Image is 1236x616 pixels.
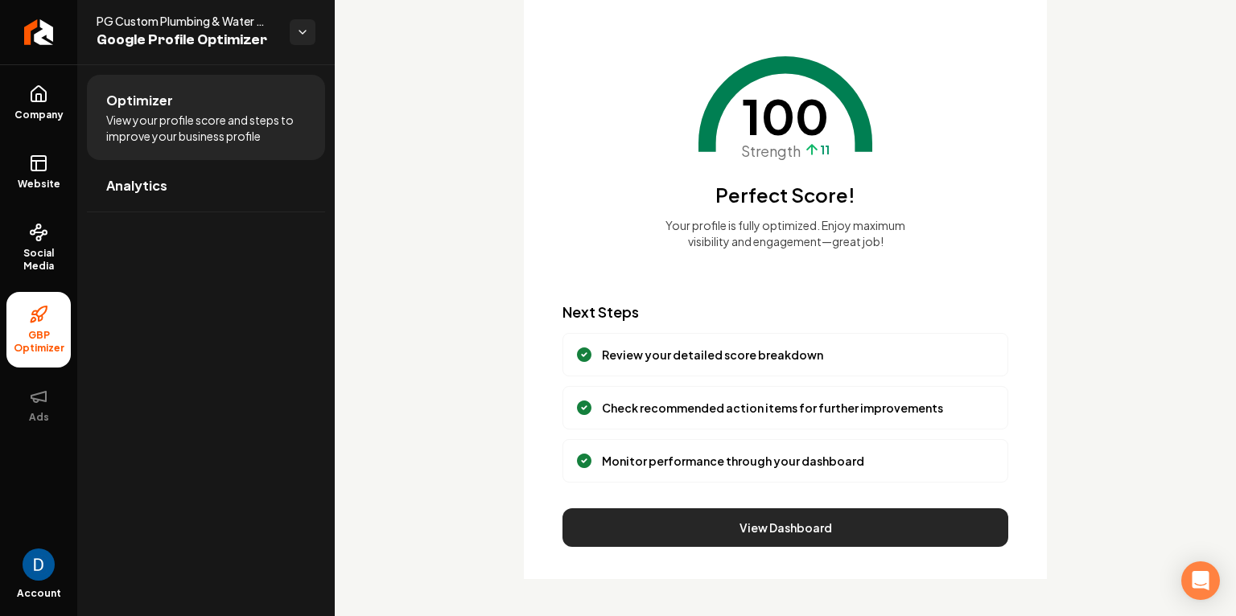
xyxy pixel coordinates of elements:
a: Website [6,141,71,203]
a: Company [6,72,71,134]
button: Ads [6,374,71,437]
a: Analytics [87,160,325,211]
span: Next Steps [562,302,639,321]
span: Optimizer [106,91,173,110]
span: GBP Optimizer [6,329,71,355]
span: Google Profile Optimizer [97,29,277,51]
p: Check recommended action items for further improvements [602,400,943,416]
button: Open user button [23,548,55,581]
a: Social Media [6,210,71,285]
span: Company [8,109,70,121]
span: Website [11,178,67,191]
span: Ads [23,411,56,424]
p: Monitor performance through your dashboard [602,453,864,469]
p: Your profile is fully optimized. Enjoy maximum visibility and engagement—great job! [657,217,914,249]
span: Social Media [6,247,71,273]
span: 100 [742,92,829,140]
button: View Dashboard [562,508,1008,547]
span: PG Custom Plumbing & Water Filtration [97,13,277,29]
span: Strength [741,140,801,162]
div: Open Intercom Messenger [1181,561,1220,600]
img: David Rice [23,548,55,581]
span: View your profile score and steps to improve your business profile [106,112,306,144]
p: Review your detailed score breakdown [602,347,823,363]
span: Account [17,587,61,600]
span: 11 [820,142,830,158]
span: Analytics [106,176,167,195]
img: Rebolt Logo [24,19,54,45]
